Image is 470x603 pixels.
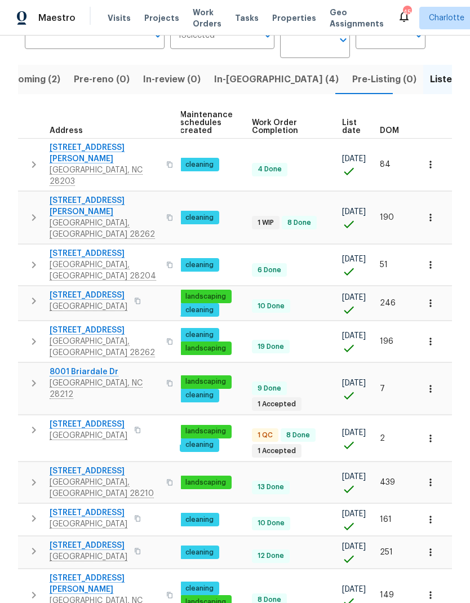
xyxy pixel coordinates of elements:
span: Work Order Completion [252,119,323,135]
span: Tasks [235,14,259,22]
button: Open [335,32,351,48]
span: 439 [380,478,395,486]
span: cleaning [181,213,218,223]
span: cleaning [181,260,218,270]
span: cleaning [181,515,218,525]
span: [DATE] [342,543,366,551]
span: Charlotte [429,12,464,24]
span: 1 Accepted [253,400,300,409]
span: cleaning [181,305,218,315]
span: Visits [108,12,131,24]
span: landscaping [181,427,230,436]
span: [DATE] [342,294,366,301]
button: Open [150,28,166,43]
span: [DATE] [342,586,366,593]
span: landscaping [181,292,230,301]
span: cleaning [181,548,218,557]
span: List date [342,119,361,135]
span: 9 Done [253,384,286,393]
span: cleaning [181,584,218,593]
button: Open [411,28,427,43]
span: 13 Done [253,482,289,492]
span: 149 [380,591,394,599]
span: 190 [380,214,394,221]
span: [DATE] [342,208,366,216]
span: cleaning [181,440,218,450]
span: Pre-Listing (0) [352,72,416,87]
span: Properties [272,12,316,24]
span: 246 [380,299,396,307]
span: Maestro [38,12,76,24]
span: In-[GEOGRAPHIC_DATA] (4) [214,72,339,87]
span: 84 [380,161,391,169]
span: [DATE] [342,379,366,387]
span: Projects [144,12,179,24]
span: 6 Done [253,265,286,275]
span: [DATE] [342,255,366,263]
span: 8 Done [283,218,316,228]
span: Pre-reno (0) [74,72,130,87]
span: 1 QC [253,431,277,440]
span: [DATE] [342,510,366,518]
span: 8 Done [282,431,314,440]
span: Work Orders [193,7,221,29]
button: Open [260,28,276,43]
span: 4 Done [253,165,286,174]
span: landscaping [181,377,230,387]
span: [DATE] [342,473,366,481]
span: In-review (0) [143,72,201,87]
span: 10 Done [253,301,289,311]
span: [DATE] [342,155,366,163]
span: 51 [380,261,388,269]
span: landscaping [181,344,230,353]
span: 7 [380,385,385,393]
span: Geo Assignments [330,7,384,29]
span: 161 [380,516,392,524]
span: 12 Done [253,551,289,561]
span: Maintenance schedules created [180,111,233,135]
span: 10 Done [253,518,289,528]
span: 196 [380,338,393,345]
div: 45 [403,7,411,18]
span: 1 Accepted [253,446,300,456]
span: 1 WIP [253,218,278,228]
span: DOM [380,127,399,135]
span: 19 Done [253,342,289,352]
span: Address [50,127,83,135]
span: cleaning [181,330,218,340]
span: 2 [380,434,385,442]
span: cleaning [181,391,218,400]
span: landscaping [181,478,230,487]
span: [DATE] [342,429,366,437]
span: [DATE] [342,332,366,340]
span: 251 [380,548,393,556]
span: cleaning [181,160,218,170]
span: 1 Selected [178,31,215,41]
